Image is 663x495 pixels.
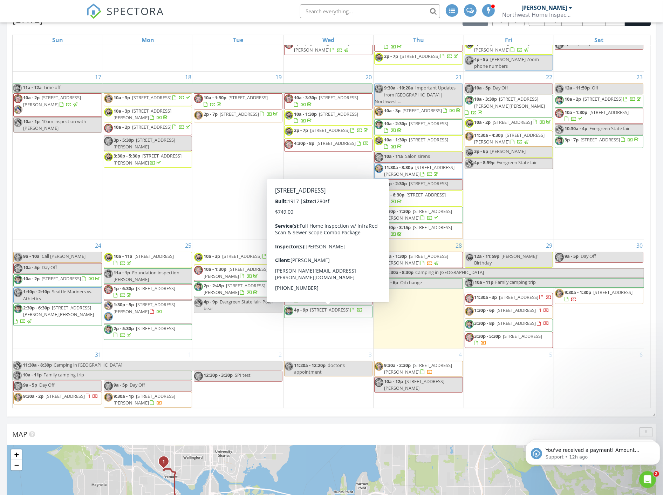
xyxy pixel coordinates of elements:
span: [STREET_ADDRESS] [132,94,171,101]
img: tim_2.jpg [285,94,293,103]
img: greg.jpg [375,224,383,233]
span: 4:30p - 8p [294,140,314,146]
span: 1:10p - 2:10p [23,288,50,295]
a: 10a - 2p [STREET_ADDRESS] [465,118,553,131]
a: 9:30a - 1:30p [STREET_ADDRESS] [555,288,643,304]
a: 2:30p - 3:15p [STREET_ADDRESS] [384,224,452,237]
a: 10a - 2p [STREET_ADDRESS] [114,124,191,130]
span: CIS $40 [315,279,330,286]
a: 10a - 2:30p [STREET_ADDRESS] [374,119,463,135]
a: Monday [140,35,156,45]
span: 10a - 1:30p [565,109,587,115]
img: jordan_5.jpg [465,96,474,105]
td: Go to August 25, 2025 [103,240,193,349]
a: 10a - 3p [STREET_ADDRESS] [104,93,192,106]
span: 2p - 2:45p [204,282,224,289]
span: [STREET_ADDRESS] [136,285,175,292]
img: rory_5.jpg [285,253,293,262]
a: 10a - 1:30p [STREET_ADDRESS] [284,110,372,126]
span: 9a - 10a [23,253,40,259]
img: joe_4.jpg [555,125,564,134]
span: 12p - 2:30p [384,180,407,187]
span: 10a - 2p [565,96,581,102]
span: 11:30a - 8:30p [384,269,414,277]
span: [STREET_ADDRESS] [220,111,259,117]
span: Day Off [583,40,599,46]
span: 9:30a - 10:20a [384,85,413,91]
span: 10a - 3p [294,253,310,259]
a: 10a - 3p [STREET_ADDRESS] [294,253,372,259]
span: Family camping trip [495,279,536,285]
a: Wednesday [321,35,336,45]
a: 10a - 1:30p [STREET_ADDRESS][PERSON_NAME] [374,252,463,268]
a: Tuesday [232,35,245,45]
a: 1p - 6p [STREET_ADDRESS][PERSON_NAME] [294,40,349,53]
span: 10a - 2p [23,94,40,101]
span: 2p - 6p [384,279,398,286]
a: Go to August 28, 2025 [454,240,464,251]
td: Go to August 21, 2025 [374,72,464,240]
span: 10a - 5p [23,264,40,270]
a: 2p - 7p [STREET_ADDRESS][PERSON_NAME] [465,39,553,55]
a: 11:30a - 4:30p [STREET_ADDRESS][PERSON_NAME] [474,132,545,145]
a: 10a - 11a [STREET_ADDRESS] [104,252,192,268]
span: 10a - 3p [114,94,130,101]
a: 10a - 3p [STREET_ADDRESS][PERSON_NAME] [104,107,192,122]
span: 9a - 5p [565,253,579,259]
span: [STREET_ADDRESS] [581,136,620,143]
span: Important Updates from [GEOGRAPHIC_DATA] | Northwest ... [375,85,456,104]
img: jordan_5.jpg [555,136,564,145]
span: [STREET_ADDRESS] [583,96,622,102]
img: rory_5.jpg [285,127,293,136]
a: 10a - 3:30p [STREET_ADDRESS][PERSON_NAME][PERSON_NAME] [465,95,553,118]
span: 10a - 3p [204,253,220,259]
span: 1p - 6:30p [114,285,134,292]
span: 10a - 2:30p [384,120,407,127]
a: 10a - 3:30p [STREET_ADDRESS] [284,93,372,109]
span: [STREET_ADDRESS][PERSON_NAME] [294,40,349,53]
a: 1p - 6p [STREET_ADDRESS][PERSON_NAME] [284,39,372,55]
td: Go to August 19, 2025 [193,72,283,240]
span: [STREET_ADDRESS][PERSON_NAME] [204,282,265,295]
img: tim_2.jpg [104,137,113,146]
img: greg.jpg [465,132,474,141]
span: Salon sirens [405,153,430,159]
a: 1p - 5:30p [STREET_ADDRESS] [284,289,372,305]
span: Day Off [493,85,508,91]
td: Go to August 29, 2025 [464,240,554,349]
img: tim_2.jpg [194,266,203,275]
span: 10a - 1:30p [294,111,317,117]
a: 4:30p - 8p [STREET_ADDRESS] [294,140,369,146]
img: tim_2.jpg [555,253,564,262]
a: 3:30p - 5:30p [STREET_ADDRESS][PERSON_NAME] [114,153,182,166]
span: 11a - 1p [114,269,130,276]
img: jordan_5.jpg [285,266,293,275]
a: Go to August 24, 2025 [94,240,103,251]
span: 2p - 6:30p [384,192,404,198]
span: 10a - 2:30p [294,266,317,272]
span: [STREET_ADDRESS] [42,275,81,282]
span: 10a - 3p [384,107,401,114]
a: 2:30p - 7:30p [STREET_ADDRESS][PERSON_NAME] [374,207,463,223]
img: jordan_5.jpg [555,96,564,105]
img: greg.jpg [555,289,564,298]
span: Evergreen State fair [497,159,537,166]
img: joe_4.jpg [14,118,22,127]
a: 2p - 7p [STREET_ADDRESS] [204,111,279,117]
span: [STREET_ADDRESS] [228,94,268,101]
span: 2p - 7p [204,111,218,117]
img: rory_5.jpg [104,108,113,116]
a: 10a - 2:30p [STREET_ADDRESS] [294,266,371,272]
img: jordan_5.jpg [194,282,203,291]
span: [STREET_ADDRESS] [403,107,442,114]
a: 2p - 7p [STREET_ADDRESS] [294,127,369,133]
div: message notification from Support, 12h ago. You've received a payment! Amount $749.00 Fee $20.90 ... [3,15,137,38]
span: Seattle Mariners vs. Athletics [23,288,92,301]
td: Go to August 28, 2025 [374,240,464,349]
img: joe_4.jpg [465,159,474,168]
a: 10a - 1:30p [STREET_ADDRESS] [374,135,463,151]
img: jordan_5.jpg [375,279,383,288]
span: 10a - 1:30p [384,136,407,143]
span: 2p - 7p [474,40,488,46]
td: Go to August 23, 2025 [554,72,644,240]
